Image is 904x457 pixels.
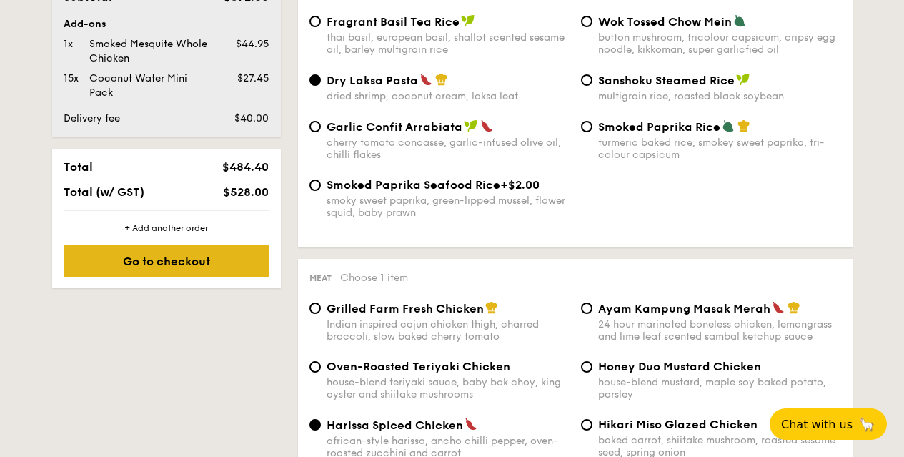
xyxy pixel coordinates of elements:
button: Chat with us🦙 [770,408,887,440]
div: multigrain rice, roasted black soybean [598,90,841,102]
img: icon-vegetarian.fe4039eb.svg [722,119,735,132]
img: icon-vegan.f8ff3823.svg [736,73,750,86]
span: Meat [309,273,332,283]
img: icon-chef-hat.a58ddaea.svg [737,119,750,132]
div: 24 hour marinated boneless chicken, lemongrass and lime leaf scented sambal ketchup sauce [598,318,841,343]
div: 1x [58,37,84,51]
span: Grilled Farm Fresh Chicken [327,302,484,315]
span: 🦙 [858,416,875,433]
input: Smoked Paprika Seafood Rice+$2.00smoky sweet paprika, green-lipped mussel, flower squid, baby prawn [309,180,321,191]
span: Total [64,160,93,174]
input: Smoked Paprika Riceturmeric baked rice, smokey sweet paprika, tri-colour capsicum [581,121,592,132]
span: Delivery fee [64,112,120,124]
span: $44.95 [236,38,269,50]
img: icon-spicy.37a8142b.svg [465,418,477,431]
input: Ayam Kampung Masak Merah24 hour marinated boneless chicken, lemongrass and lime leaf scented samb... [581,303,592,314]
input: Grilled Farm Fresh ChickenIndian inspired cajun chicken thigh, charred broccoli, slow baked cherr... [309,303,321,314]
input: Sanshoku Steamed Ricemultigrain rice, roasted black soybean [581,74,592,86]
div: Go to checkout [64,245,269,277]
img: icon-vegetarian.fe4039eb.svg [733,14,746,27]
input: Garlic Confit Arrabiatacherry tomato concasse, garlic-infused olive oil, chilli flakes [309,121,321,132]
input: Fragrant Basil Tea Ricethai basil, european basil, shallot scented sesame oil, barley multigrain ... [309,16,321,27]
div: thai basil, european basil, shallot scented sesame oil, barley multigrain rice [327,31,570,56]
div: Smoked Mesquite Whole Chicken [84,37,214,66]
div: dried shrimp, coconut cream, laksa leaf [327,90,570,102]
span: $528.00 [223,185,269,199]
span: Oven-Roasted Teriyaki Chicken [327,360,510,373]
span: Hikari Miso Glazed Chicken [598,418,758,431]
span: Honey Duo Mustard Chicken [598,360,761,373]
img: icon-chef-hat.a58ddaea.svg [485,301,498,314]
div: house-blend teriyaki sauce, baby bok choy, king oyster and shiitake mushrooms [327,376,570,401]
div: smoky sweet paprika, green-lipped mussel, flower squid, baby prawn [327,195,570,219]
div: Add-ons [64,17,269,31]
div: cherry tomato concasse, garlic-infused olive oil, chilli flakes [327,137,570,161]
div: 15x [58,72,84,86]
span: Total (w/ GST) [64,185,144,199]
input: Honey Duo Mustard Chickenhouse-blend mustard, maple soy baked potato, parsley [581,361,592,373]
span: $484.40 [222,160,269,174]
span: Wok Tossed Chow Mein [598,15,732,29]
span: Dry Laksa Pasta [327,74,418,87]
span: Chat with us [781,418,853,431]
span: Smoked Paprika Rice [598,120,720,134]
img: icon-spicy.37a8142b.svg [772,301,785,314]
span: Fragrant Basil Tea Rice [327,15,460,29]
span: Choose 1 item [340,272,408,284]
input: Hikari Miso Glazed Chickenbaked carrot, shiitake mushroom, roasted sesame seed, spring onion [581,419,592,431]
input: Wok Tossed Chow Meinbutton mushroom, tricolour capsicum, cripsy egg noodle, kikkoman, super garli... [581,16,592,27]
input: Harissa Spiced Chickenafrican-style harissa, ancho chilli pepper, oven-roasted zucchini and carrot [309,419,321,431]
div: + Add another order [64,222,269,234]
img: icon-spicy.37a8142b.svg [419,73,432,86]
input: Dry Laksa Pastadried shrimp, coconut cream, laksa leaf [309,74,321,86]
div: house-blend mustard, maple soy baked potato, parsley [598,376,841,401]
img: icon-chef-hat.a58ddaea.svg [435,73,448,86]
div: Coconut Water Mini Pack [84,72,214,100]
div: Indian inspired cajun chicken thigh, charred broccoli, slow baked cherry tomato [327,318,570,343]
span: Garlic Confit Arrabiata [327,120,462,134]
span: $27.45 [237,72,269,84]
img: icon-chef-hat.a58ddaea.svg [788,301,800,314]
img: icon-vegan.f8ff3823.svg [461,14,475,27]
div: turmeric baked rice, smokey sweet paprika, tri-colour capsicum [598,137,841,161]
div: button mushroom, tricolour capsicum, cripsy egg noodle, kikkoman, super garlicfied oil [598,31,841,56]
span: Harissa Spiced Chicken [327,418,463,432]
span: Smoked Paprika Seafood Rice [327,178,500,192]
span: Ayam Kampung Masak Merah [598,302,770,315]
span: Sanshoku Steamed Rice [598,74,735,87]
span: $40.00 [234,112,269,124]
img: icon-vegan.f8ff3823.svg [464,119,478,132]
img: icon-spicy.37a8142b.svg [480,119,493,132]
span: +$2.00 [500,178,540,192]
input: Oven-Roasted Teriyaki Chickenhouse-blend teriyaki sauce, baby bok choy, king oyster and shiitake ... [309,361,321,373]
